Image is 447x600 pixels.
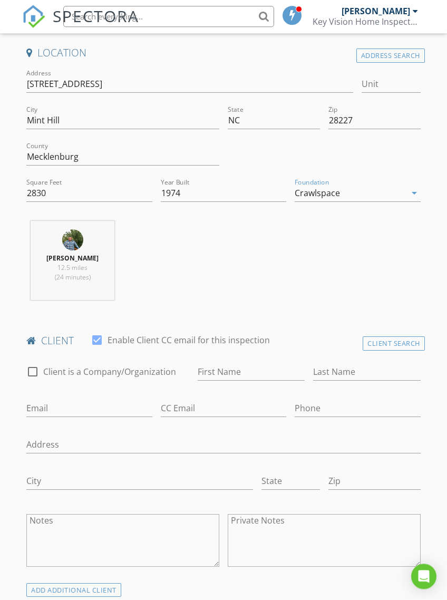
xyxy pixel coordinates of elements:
input: Search everything... [63,6,274,27]
span: 12.5 miles [57,264,88,273]
div: Open Intercom Messenger [411,564,436,589]
label: Enable Client CC email for this inspection [108,335,270,346]
div: Key Vision Home Inspections, LLC [313,17,418,27]
i: arrow_drop_down [408,187,421,200]
img: The Best Home Inspection Software - Spectora [22,5,45,28]
a: SPECTORA [22,14,139,36]
div: ADD ADDITIONAL client [26,584,121,598]
label: Client is a Company/Organization [43,367,176,378]
h4: Location [26,46,420,60]
img: img_3779.jpeg [62,230,83,251]
div: Address Search [356,49,425,63]
strong: [PERSON_NAME] [46,254,99,263]
div: [PERSON_NAME] [342,6,410,17]
h4: client [26,334,420,348]
span: (24 minutes) [55,273,91,282]
div: Client Search [363,337,425,351]
div: Crawlspace [295,189,340,198]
